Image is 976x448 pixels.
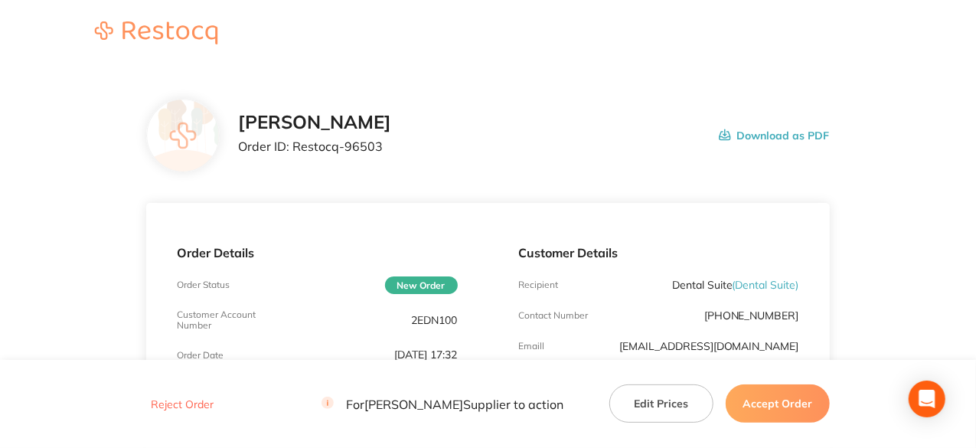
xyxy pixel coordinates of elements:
p: Order Date [177,350,224,361]
p: [DATE] 17:32 [395,348,458,361]
span: ( Dental Suite ) [733,278,799,292]
p: Customer Details [519,246,799,260]
a: [EMAIL_ADDRESS][DOMAIN_NAME] [619,339,799,353]
p: Customer Account Number [177,309,270,331]
p: Dental Suite [672,279,799,291]
p: Order Status [177,280,230,290]
button: Download as PDF [719,112,830,159]
button: Accept Order [726,384,830,423]
p: For [PERSON_NAME] Supplier to action [322,397,563,411]
button: Edit Prices [609,384,713,423]
h2: [PERSON_NAME] [238,112,391,133]
img: Restocq logo [80,21,233,44]
p: Order Details [177,246,457,260]
p: Recipient [519,280,559,290]
p: [PHONE_NUMBER] [704,309,799,322]
p: Contact Number [519,310,589,321]
button: Reject Order [146,397,218,411]
span: New Order [385,276,458,294]
p: Order ID: Restocq- 96503 [238,139,391,153]
div: Open Intercom Messenger [909,381,945,417]
p: Emaill [519,341,545,352]
a: Restocq logo [80,21,233,47]
p: 2EDN100 [412,314,458,326]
